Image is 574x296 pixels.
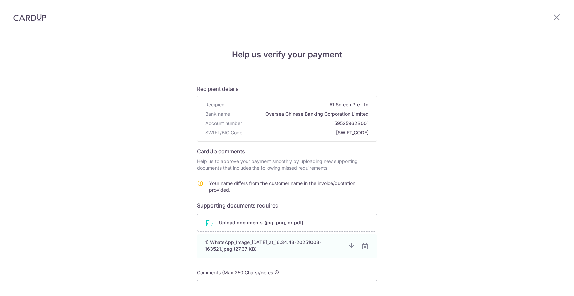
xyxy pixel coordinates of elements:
span: 595259623001 [245,120,369,127]
span: SWIFT/BIC Code [205,129,242,136]
h6: Recipient details [197,85,377,93]
p: Help us to approve your payment smoothly by uploading new supporting documents that includes the ... [197,158,377,171]
span: Your name differs from the customer name in the invoice/quotation provided. [209,180,355,193]
img: CardUp [13,13,46,21]
div: Upload documents (jpg, png, or pdf) [197,214,377,232]
span: [SWIFT_CODE] [245,129,369,136]
span: Oversea Chinese Banking Corporation Limited [233,111,369,117]
h4: Help us verify your payment [197,49,377,61]
h6: Supporting documents required [197,201,377,210]
span: Account number [205,120,242,127]
span: Comments (Max 250 Chars)/notes [197,270,273,275]
span: Recipient [205,101,226,108]
span: Bank name [205,111,230,117]
h6: CardUp comments [197,147,377,155]
span: A1 Screen Pte Ltd [229,101,369,108]
div: 1) WhatsApp_Image_[DATE]_at_16.34.43-20251003-163521.jpeg (27.37 KB) [205,239,342,252]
